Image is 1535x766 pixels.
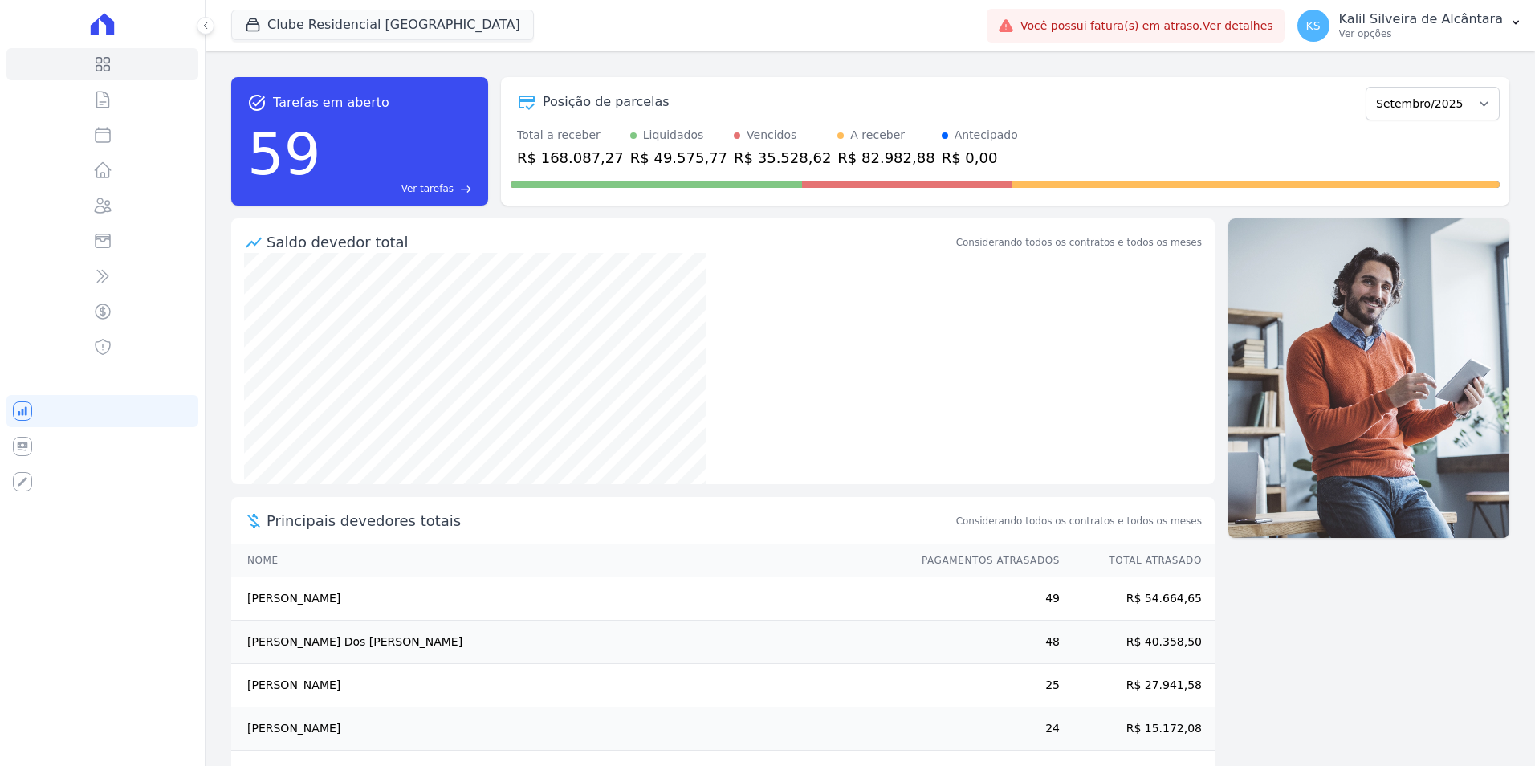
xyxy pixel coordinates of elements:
td: [PERSON_NAME] [231,707,906,751]
td: 24 [906,707,1061,751]
th: Total Atrasado [1061,544,1215,577]
a: Ver tarefas east [328,181,472,196]
span: Você possui fatura(s) em atraso. [1020,18,1273,35]
div: Saldo devedor total [267,231,953,253]
td: 49 [906,577,1061,621]
p: Ver opções [1339,27,1503,40]
td: [PERSON_NAME] [231,664,906,707]
button: Clube Residencial [GEOGRAPHIC_DATA] [231,10,534,40]
td: 25 [906,664,1061,707]
span: task_alt [247,93,267,112]
th: Pagamentos Atrasados [906,544,1061,577]
td: [PERSON_NAME] [231,577,906,621]
a: Ver detalhes [1203,19,1273,32]
span: KS [1306,20,1321,31]
div: 59 [247,112,321,196]
td: [PERSON_NAME] Dos [PERSON_NAME] [231,621,906,664]
div: R$ 0,00 [942,147,1018,169]
span: Tarefas em aberto [273,93,389,112]
div: A receber [850,127,905,144]
div: Antecipado [955,127,1018,144]
span: Ver tarefas [401,181,454,196]
div: Posição de parcelas [543,92,670,112]
td: 48 [906,621,1061,664]
span: Principais devedores totais [267,510,953,532]
div: Considerando todos os contratos e todos os meses [956,235,1202,250]
p: Kalil Silveira de Alcântara [1339,11,1503,27]
div: R$ 82.982,88 [837,147,934,169]
button: KS Kalil Silveira de Alcântara Ver opções [1285,3,1535,48]
div: R$ 35.528,62 [734,147,831,169]
td: R$ 27.941,58 [1061,664,1215,707]
div: Vencidos [747,127,796,144]
div: Liquidados [643,127,704,144]
th: Nome [231,544,906,577]
div: R$ 49.575,77 [630,147,727,169]
span: east [460,183,472,195]
td: R$ 15.172,08 [1061,707,1215,751]
div: Total a receber [517,127,624,144]
div: R$ 168.087,27 [517,147,624,169]
td: R$ 54.664,65 [1061,577,1215,621]
span: Considerando todos os contratos e todos os meses [956,514,1202,528]
td: R$ 40.358,50 [1061,621,1215,664]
